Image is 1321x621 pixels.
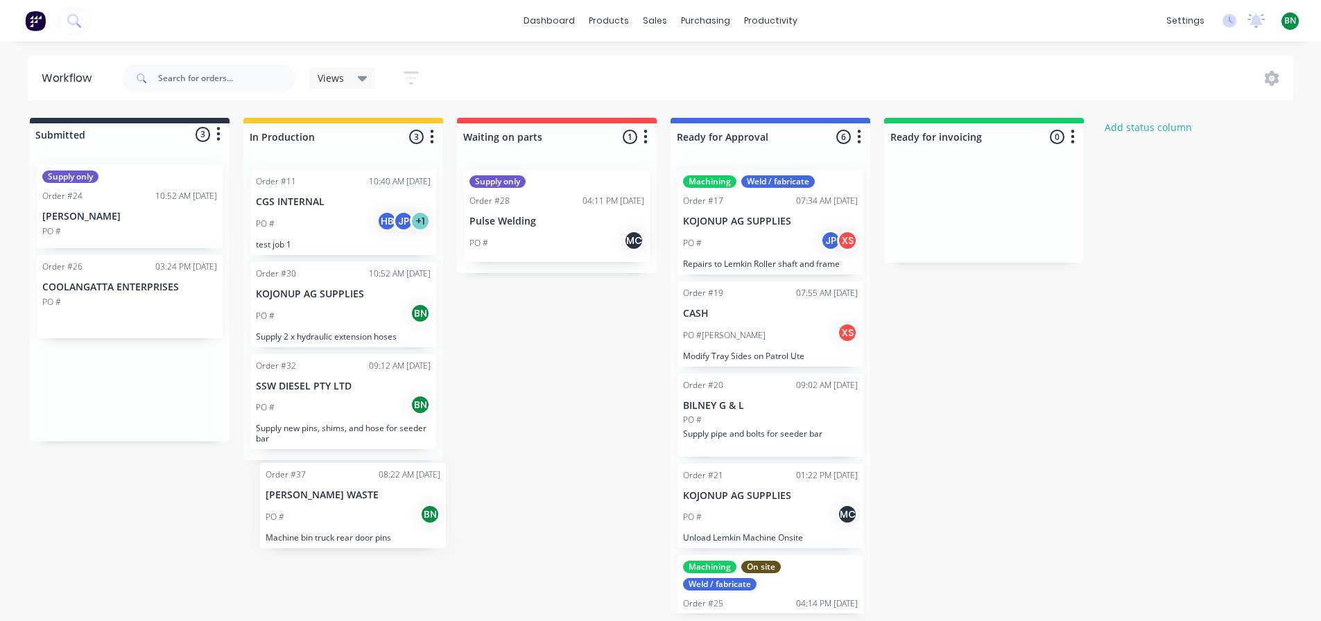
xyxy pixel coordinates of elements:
[737,10,804,31] div: productivity
[196,127,210,141] span: 3
[677,130,813,144] input: Enter column name…
[623,130,637,144] span: 1
[409,130,424,144] span: 3
[318,71,344,85] span: Views
[517,10,582,31] a: dashboard
[42,70,98,87] div: Workflow
[33,128,85,142] div: Submitted
[1098,118,1200,137] button: Add status column
[836,130,851,144] span: 6
[1050,130,1064,144] span: 0
[890,130,1027,144] input: Enter column name…
[158,64,295,92] input: Search for orders...
[463,130,600,144] input: Enter column name…
[674,10,737,31] div: purchasing
[582,10,636,31] div: products
[250,130,386,144] input: Enter column name…
[636,10,674,31] div: sales
[25,10,46,31] img: Factory
[1159,10,1211,31] div: settings
[1284,15,1296,27] span: BN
